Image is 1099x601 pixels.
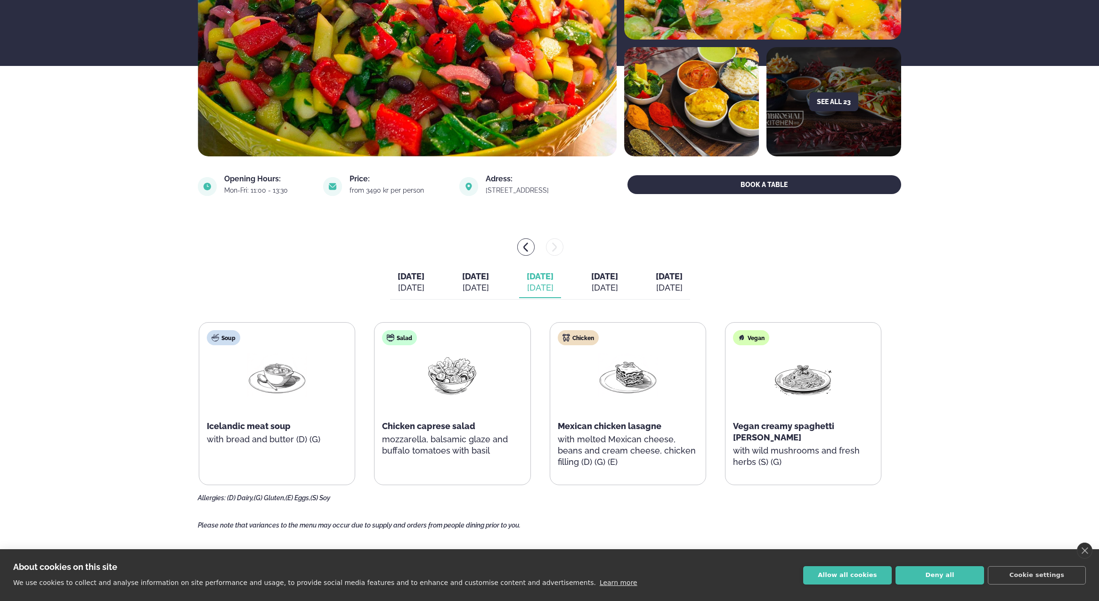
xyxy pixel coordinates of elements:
[422,353,482,397] img: Salad.png
[398,271,424,281] span: [DATE]
[738,334,745,341] img: Vegan.svg
[733,421,834,442] span: Vegan creamy spaghetti [PERSON_NAME]
[486,175,573,183] div: Adress:
[13,562,117,572] strong: About cookies on this site
[895,566,984,585] button: Deny all
[459,177,478,196] img: image alt
[656,271,683,281] span: [DATE]
[198,494,226,502] span: Allergies:
[254,494,285,502] span: (G) Gluten,
[803,566,892,585] button: Allow all cookies
[562,334,570,341] img: chicken.svg
[624,47,759,156] img: image alt
[310,494,330,502] span: (S) Soy
[600,579,637,586] a: Learn more
[224,187,312,194] div: Mon-Fri: 11:00 - 13:30
[198,521,521,529] span: Please note that variances to the menu may occur due to supply and orders from people dining prio...
[350,175,448,183] div: Price:
[207,330,240,345] div: Soup
[519,267,561,298] button: [DATE] [DATE]
[387,334,394,341] img: salad.svg
[656,282,683,293] div: [DATE]
[462,282,489,293] div: [DATE]
[527,271,554,281] span: [DATE]
[398,282,424,293] div: [DATE]
[733,445,873,468] p: with wild mushrooms and fresh herbs (S) (G)
[455,267,497,298] button: [DATE] [DATE]
[809,92,858,111] button: See all 23
[558,421,661,431] span: Mexican chicken lasagne
[285,494,310,502] span: (E) Eggs,
[517,238,535,256] button: menu-btn-left
[350,187,448,194] div: from 3490 kr per person
[988,566,1086,585] button: Cookie settings
[207,421,291,431] span: Icelandic meat soup
[591,282,618,293] div: [DATE]
[390,267,432,298] button: [DATE] [DATE]
[198,177,217,196] img: image alt
[247,353,307,397] img: Soup.png
[224,175,312,183] div: Opening Hours:
[627,175,901,194] button: BOOK A TABLE
[1077,543,1092,559] a: close
[733,330,769,345] div: Vegan
[598,353,658,397] img: Lasagna.png
[13,579,596,586] p: We use cookies to collect and analyse information on site performance and usage, to provide socia...
[207,434,347,445] p: with bread and butter (D) (G)
[591,271,618,281] span: [DATE]
[382,421,475,431] span: Chicken caprese salad
[382,434,522,456] p: mozzarella, balsamic glaze and buffalo tomatoes with basil
[584,267,626,298] button: [DATE] [DATE]
[227,494,254,502] span: (D) Dairy,
[486,185,573,196] a: link
[323,177,342,196] img: image alt
[773,353,833,397] img: Spagetti.png
[382,330,417,345] div: Salad
[527,282,554,293] div: [DATE]
[558,330,599,345] div: Chicken
[462,271,489,281] span: [DATE]
[212,334,219,341] img: soup.svg
[546,238,563,256] button: menu-btn-right
[648,267,690,298] button: [DATE] [DATE]
[558,434,698,468] p: with melted Mexican cheese, beans and cream cheese, chicken filling (D) (G) (E)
